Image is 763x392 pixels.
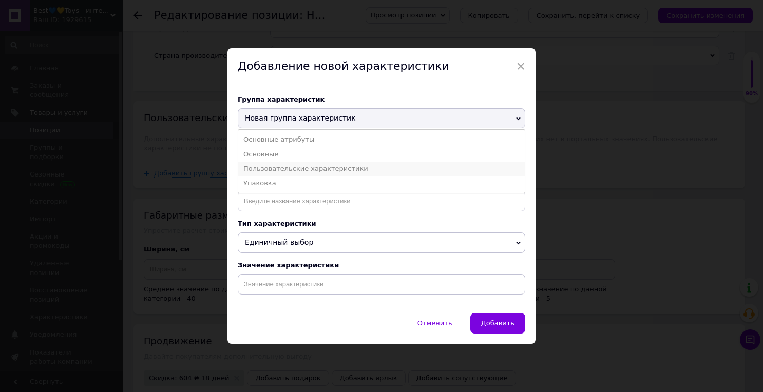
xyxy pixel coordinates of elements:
span: Отменить [417,319,452,327]
p: 🌟 Погрузитесь в атмосферу с адвент-календарем Barbie! Каждый день раскрывает , превращая ожидание... [10,54,426,86]
p: 🎀✨ [10,37,426,48]
strong: Создайте 3 фантастических образа [31,122,148,129]
input: Значение характеристики [238,274,525,295]
strong: 24 дня сказочных открытий! [18,55,113,63]
li: Основные атрибуты [238,132,525,147]
li: Пользовательские характеристики [238,162,525,176]
div: Тип характеристики [238,220,525,227]
strong: новый сюрприз [337,66,390,73]
strong: День 1 [31,111,53,119]
strong: куклу Барби [93,111,135,119]
span: × [516,57,525,75]
strong: Набор кукла Барби фея русалочка адвент календарь Фантастический мир Barbie Advent Calendar HRG90 ... [10,10,418,28]
li: Основные [238,147,525,162]
strong: Адвент-календарь Barbie – волшебный мир сюрпризов! [27,38,214,46]
strong: русалку, фею или принцессу [264,122,360,129]
strong: Что ждет внутри? [18,94,78,102]
span: Новая группа характеристик [245,114,356,122]
div: Группа характеристик [238,95,525,103]
strong: длинными розовыми волосами [138,111,243,119]
p: 🎁 [10,93,426,104]
h3: ​​​​​​​ [10,10,426,29]
input: Введите название характеристики [238,191,525,211]
button: Добавить [470,313,525,334]
li: – встречайте с и универсальным нарядом! [31,110,405,121]
strong: волшебного праздника [90,66,167,73]
li: – превратите куклу [PERSON_NAME] с помощью хвоста русалки, пышной юбки и волшебных крыльев. [31,121,405,142]
span: Добавить [481,319,514,327]
li: Упаковка [238,176,525,190]
div: Значение характеристики [238,261,525,269]
div: Добавление новой характеристики [227,48,536,85]
button: Отменить [407,313,463,334]
span: Единичный выбор [245,238,313,246]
